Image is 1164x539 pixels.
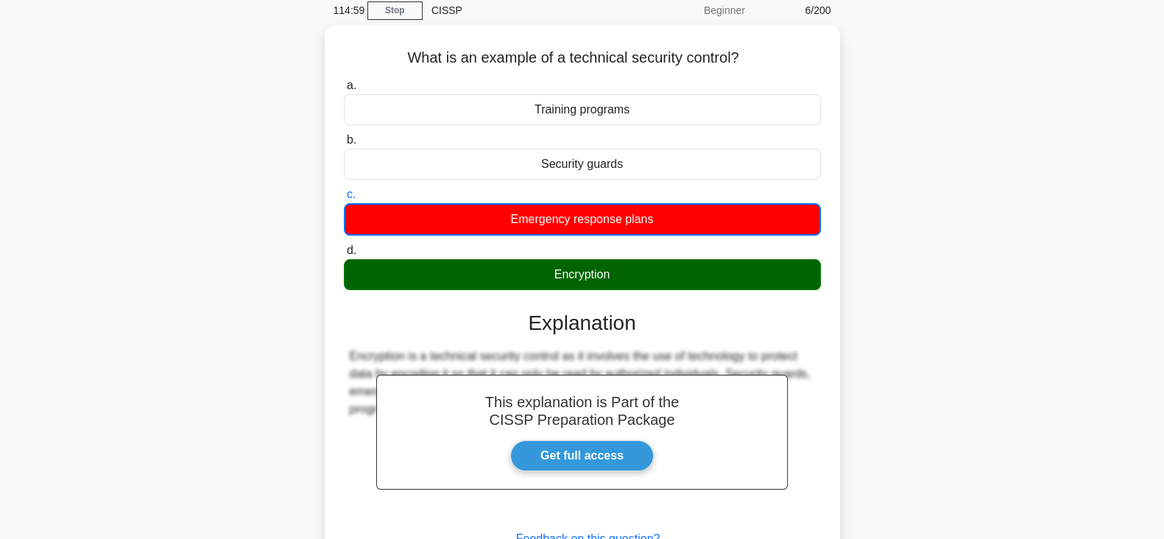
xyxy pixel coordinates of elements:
a: Get full access [510,440,654,471]
span: d. [347,244,356,256]
div: Training programs [344,94,821,125]
span: c. [347,188,356,200]
a: Stop [367,1,423,20]
h3: Explanation [353,311,812,336]
div: Security guards [344,149,821,180]
h5: What is an example of a technical security control? [342,49,822,68]
div: Encryption [344,259,821,290]
div: Emergency response plans [344,203,821,236]
span: b. [347,133,356,146]
span: a. [347,79,356,91]
div: Encryption is a technical security control as it involves the use of technology to protect data b... [350,348,815,418]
